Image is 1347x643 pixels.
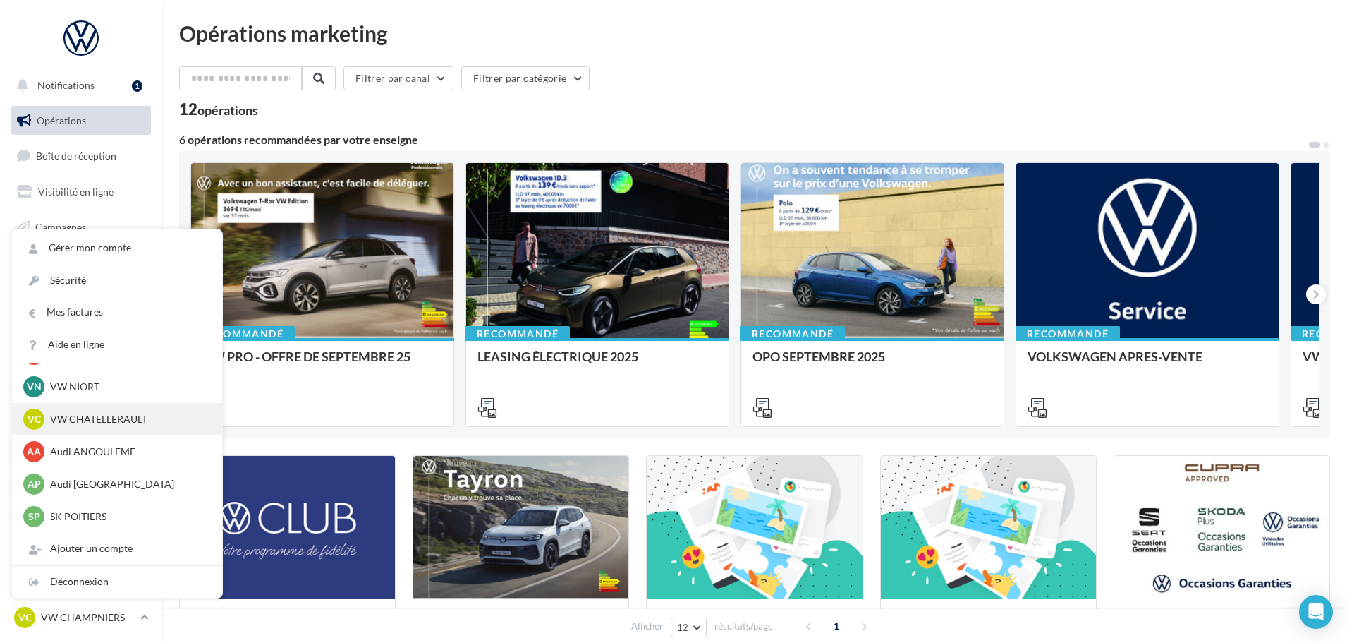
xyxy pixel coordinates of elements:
div: 1 [132,80,142,92]
div: VW PRO - OFFRE DE SEPTEMBRE 25 [202,349,442,378]
a: Aide en ligne [12,329,222,361]
button: Filtrer par canal [343,66,453,90]
div: OPO SEPTEMBRE 2025 [752,349,992,378]
button: Filtrer par catégorie [461,66,590,90]
div: LEASING ÉLECTRIQUE 2025 [477,349,717,378]
span: Notifications [37,79,95,91]
a: VC VW CHAMPNIERS [11,604,151,631]
div: 12 [179,102,258,117]
span: 1 [825,615,848,637]
a: Gérer mon compte [12,232,222,264]
p: VW NIORT [50,380,205,394]
span: Boîte de réception [36,150,116,162]
p: VW CHAMPNIERS [41,611,135,625]
p: SK POITIERS [50,510,205,524]
div: Recommandé [740,326,845,342]
a: Visibilité en ligne [8,177,154,207]
a: Campagnes [8,212,154,242]
a: Contacts [8,247,154,277]
span: VN [27,380,42,394]
span: Afficher [631,620,663,633]
div: Recommandé [190,326,295,342]
a: Campagnes DataOnDemand [8,399,154,441]
div: Ajouter un compte [12,533,222,565]
span: résultats/page [714,620,773,633]
span: Opérations [37,114,86,126]
p: Audi [GEOGRAPHIC_DATA] [50,477,205,491]
div: opérations [197,104,258,116]
div: Opérations marketing [179,23,1330,44]
a: PLV et print personnalisable [8,352,154,394]
a: Boîte de réception [8,140,154,171]
p: Audi ANGOULEME [50,445,205,459]
span: AP [28,477,41,491]
div: Déconnexion [12,566,222,598]
span: 12 [677,622,689,633]
button: Notifications 1 [8,71,148,100]
a: Médiathèque [8,282,154,312]
span: Visibilité en ligne [38,186,114,198]
div: Open Intercom Messenger [1299,595,1333,629]
div: Recommandé [465,326,570,342]
p: VW CHATELLERAULT [50,412,205,426]
a: Sécurité [12,265,222,296]
a: Calendrier [8,318,154,347]
div: Recommandé [1016,326,1120,342]
div: VOLKSWAGEN APRES-VENTE [1028,349,1267,378]
span: VC [28,412,41,426]
a: Mes factures [12,296,222,328]
span: SP [28,510,40,524]
a: Opérations [8,106,154,136]
div: 6 opérations recommandées par votre enseigne [179,134,1308,145]
span: Campagnes [35,220,86,232]
span: AA [27,445,41,459]
span: VC [18,611,32,625]
button: 12 [671,618,707,637]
